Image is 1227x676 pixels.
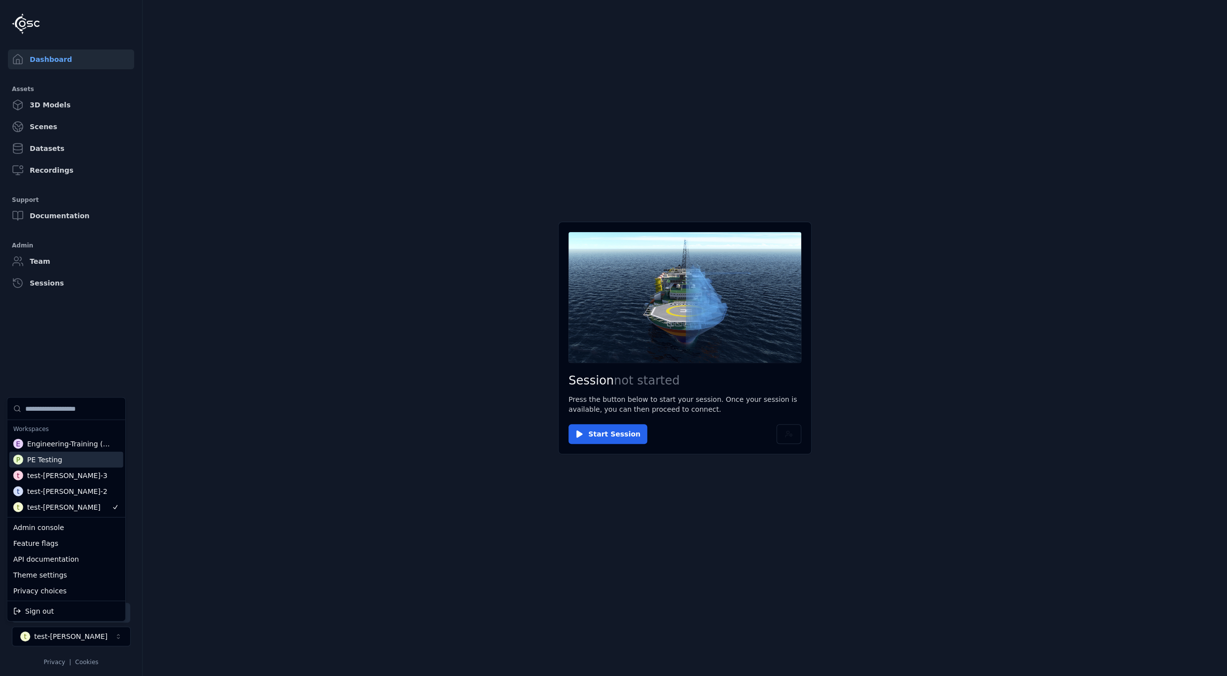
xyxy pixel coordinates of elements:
div: Theme settings [9,567,123,583]
div: Sign out [9,603,123,619]
div: Suggestions [7,518,125,601]
div: Admin console [9,520,123,535]
div: P [13,455,23,465]
div: Suggestions [7,601,125,621]
div: Feature flags [9,535,123,551]
div: Suggestions [7,398,125,517]
div: Engineering-Training (SSO Staging) [27,439,114,449]
div: t [13,502,23,512]
div: test-[PERSON_NAME]-2 [27,486,107,496]
div: E [13,439,23,449]
div: PE Testing [27,455,62,465]
div: API documentation [9,551,123,567]
div: t [13,486,23,496]
div: Privacy choices [9,583,123,599]
div: test-[PERSON_NAME] [27,502,101,512]
div: test-[PERSON_NAME]-3 [27,471,107,481]
div: t [13,471,23,481]
div: Workspaces [9,422,123,436]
